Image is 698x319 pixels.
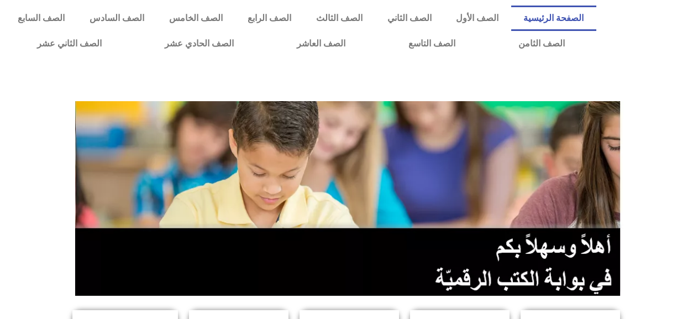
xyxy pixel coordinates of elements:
[133,31,265,56] a: الصف الحادي عشر
[157,6,235,31] a: الصف الخامس
[444,6,511,31] a: الصف الأول
[303,6,375,31] a: الصف الثالث
[487,31,596,56] a: الصف الثامن
[6,31,133,56] a: الصف الثاني عشر
[511,6,596,31] a: الصفحة الرئيسية
[377,31,487,56] a: الصف التاسع
[375,6,444,31] a: الصف الثاني
[235,6,304,31] a: الصف الرابع
[265,31,377,56] a: الصف العاشر
[77,6,157,31] a: الصف السادس
[6,6,77,31] a: الصف السابع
